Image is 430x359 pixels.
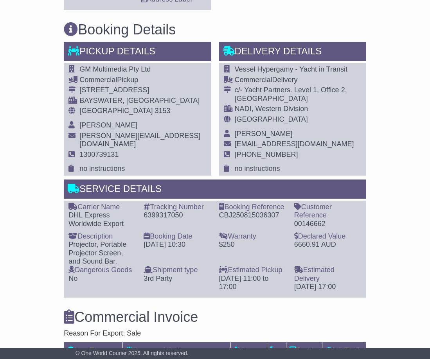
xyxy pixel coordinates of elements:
[68,241,136,266] div: Projector, Portable Projector Screen, and Sound Bar.
[79,76,206,84] div: Pickup
[294,203,362,220] div: Customer Reference
[79,121,137,129] span: [PERSON_NAME]
[235,65,347,73] span: Vessel Hypergamy - Yacht in Transit
[294,232,362,241] div: Declared Value
[144,211,211,220] div: 6399317050
[68,232,136,241] div: Description
[155,107,171,115] span: 3153
[219,241,286,249] div: $250
[235,130,293,138] span: [PERSON_NAME]
[235,76,354,84] div: Delivery
[219,266,286,275] div: Estimated Pickup
[79,107,153,115] span: [GEOGRAPHIC_DATA]
[64,42,211,63] div: Pickup Details
[144,232,211,241] div: Booking Date
[235,115,308,123] span: [GEOGRAPHIC_DATA]
[79,97,206,105] div: BAYSWATER, [GEOGRAPHIC_DATA]
[79,132,200,148] span: [PERSON_NAME][EMAIL_ADDRESS][DOMAIN_NAME]
[219,203,286,212] div: Booking Reference
[294,220,362,228] div: 00146662
[294,266,362,283] div: Estimated Delivery
[235,105,354,113] div: NADI, Western Division
[144,241,211,249] div: [DATE] 10:30
[79,76,117,84] span: Commercial
[235,140,354,148] span: [EMAIL_ADDRESS][DOMAIN_NAME]
[79,86,206,95] div: [STREET_ADDRESS]
[68,275,77,282] span: No
[235,76,272,84] span: Commercial
[294,283,362,291] div: [DATE] 17:00
[68,266,136,275] div: Dangerous Goods
[79,65,151,73] span: GM Multimedia Pty Ltd
[76,350,189,356] span: © One World Courier 2025. All rights reserved.
[235,151,298,158] span: [PHONE_NUMBER]
[64,179,366,201] div: Service Details
[64,22,366,38] h3: Booking Details
[235,165,280,172] span: no instructions
[235,86,354,95] div: c/- Yacht Partners. Level 1, Office 2,
[64,309,366,325] h3: Commercial Invoice
[219,232,286,241] div: Warranty
[294,241,362,249] div: 6660.91 AUD
[219,275,286,291] div: [DATE] 11:00 to 17:00
[68,203,136,212] div: Carrier Name
[79,165,125,172] span: no instructions
[219,211,286,220] div: CBJ250815036307
[144,266,211,275] div: Shipment type
[68,211,136,228] div: DHL Express Worldwide Export
[144,275,172,282] span: 3rd Party
[235,95,354,103] div: [GEOGRAPHIC_DATA]
[79,151,119,158] span: 1300739131
[219,42,366,63] div: Delivery Details
[64,329,366,338] div: Reason For Export: Sale
[144,203,211,212] div: Tracking Number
